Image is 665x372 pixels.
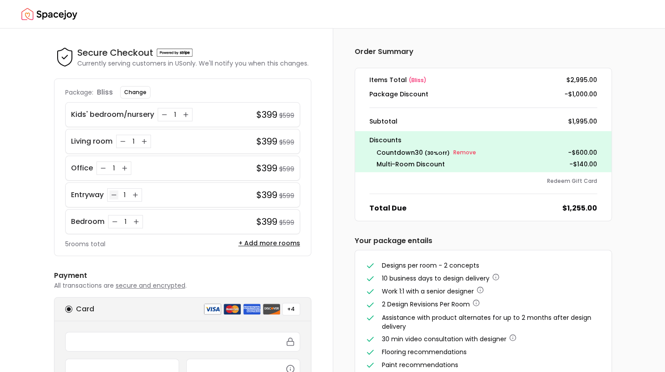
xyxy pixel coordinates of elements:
img: Spacejoy Logo [21,5,77,23]
dt: Items Total [369,75,427,84]
span: Designs per room - 2 concepts [382,261,479,270]
small: Remove [453,149,476,156]
small: $599 [279,191,294,200]
p: Entryway [71,190,104,200]
button: Increase quantity for Bedroom [132,217,141,226]
div: 1 [120,190,129,199]
span: Assistance with product alternates for up to 2 months after design delivery [382,313,591,331]
h6: Your package entails [355,236,612,246]
span: countdown30 [376,148,423,157]
iframe: Secure card number input frame [71,338,294,346]
img: discover [263,303,280,315]
button: Decrease quantity for Bedroom [110,217,119,226]
div: 1 [129,137,138,146]
span: 2 Design Revisions Per Room [382,300,470,309]
p: - $600.00 [568,147,597,158]
h6: Payment [54,270,311,281]
p: Discounts [369,135,597,145]
div: 1 [121,217,130,226]
img: mastercard [223,303,241,315]
div: 1 [109,164,118,173]
button: Increase quantity for Living room [140,137,149,146]
h6: Card [76,304,94,314]
span: Paint recommendations [382,360,458,369]
button: Increase quantity for Kids' bedroom/nursery [181,110,190,119]
dt: Package Discount [369,90,428,99]
dt: Multi-Room Discount [376,160,445,169]
button: Decrease quantity for Living room [118,137,127,146]
p: All transactions are . [54,281,311,290]
span: secure and encrypted [116,281,185,290]
p: 5 rooms total [65,240,105,248]
button: Decrease quantity for Kids' bedroom/nursery [160,110,169,119]
span: Work 1:1 with a senior designer [382,287,474,296]
span: 30 min video consultation with designer [382,335,506,343]
h4: $399 [256,162,277,174]
button: Decrease quantity for Office [99,164,108,173]
small: $599 [279,138,294,147]
dt: Total Due [369,203,406,214]
p: Office [71,163,93,174]
small: $599 [279,165,294,174]
p: Package: [65,88,93,97]
button: +4 [282,303,300,315]
h6: Order Summary [355,46,612,57]
h4: $399 [256,108,277,121]
button: Decrease quantity for Entryway [109,190,118,199]
p: bliss [97,87,113,98]
p: Bedroom [71,216,105,227]
dt: Subtotal [369,117,397,126]
dd: $1,255.00 [562,203,597,214]
h4: $399 [256,135,277,148]
small: $599 [279,218,294,227]
button: Increase quantity for Office [120,164,129,173]
dd: -$140.00 [569,160,597,169]
dd: -$1,000.00 [565,90,597,99]
span: 10 business days to design delivery [382,274,489,283]
img: visa [204,303,222,315]
dd: $2,995.00 [566,75,597,84]
a: Spacejoy [21,5,77,23]
div: 1 [171,110,180,119]
p: Currently serving customers in US only. We'll notify you when this changes. [77,59,309,68]
span: ( bliss ) [409,76,427,84]
h4: Secure Checkout [77,46,153,59]
button: Increase quantity for Entryway [131,190,140,199]
span: Flooring recommendations [382,347,467,356]
h4: $399 [256,189,277,201]
img: american express [243,303,261,315]
dd: $1,995.00 [568,117,597,126]
p: Kids' bedroom/nursery [71,109,154,120]
img: Powered by stripe [157,49,192,57]
button: Redeem Gift Card [547,178,597,185]
small: ( 30 % Off) [425,149,450,157]
button: + Add more rooms [238,239,300,248]
small: $599 [279,111,294,120]
h4: $399 [256,215,277,228]
button: Change [120,86,151,99]
p: Living room [71,136,113,147]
